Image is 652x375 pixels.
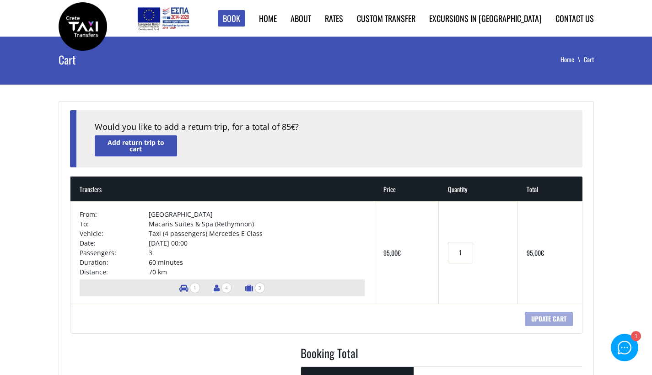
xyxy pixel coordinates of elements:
[439,177,517,201] th: Quantity
[149,209,365,219] td: [GEOGRAPHIC_DATA]
[631,331,641,341] div: 1
[398,248,401,257] span: €
[429,12,542,24] a: Excursions in [GEOGRAPHIC_DATA]
[325,12,343,24] a: Rates
[190,283,200,293] span: 1
[527,248,544,257] bdi: 95,00
[291,122,295,132] span: €
[221,283,232,293] span: 4
[136,5,190,32] img: e-bannersEUERDF180X90.jpg
[374,177,439,201] th: Price
[448,242,473,263] input: Transfers quantity
[80,257,149,267] td: Duration:
[255,283,265,293] span: 3
[541,248,544,257] span: €
[80,267,149,277] td: Distance:
[357,12,415,24] a: Custom Transfer
[149,248,365,257] td: 3
[80,219,149,229] td: To:
[584,55,594,64] li: Cart
[301,345,582,367] h2: Booking Total
[175,279,205,296] li: Number of vehicles
[209,279,236,296] li: Number of passengers
[259,12,277,24] a: Home
[149,267,365,277] td: 70 km
[70,177,374,201] th: Transfers
[59,21,107,30] a: Crete Taxi Transfers | Crete Taxi Transfers Cart | Crete Taxi Transfers
[291,12,311,24] a: About
[218,10,245,27] a: Book
[59,37,239,82] h1: Cart
[59,2,107,51] img: Crete Taxi Transfers | Crete Taxi Transfers Cart | Crete Taxi Transfers
[149,219,365,229] td: Macaris Suites & Spa (Rethymnon)
[95,121,564,133] div: Would you like to add a return trip, for a total of 85 ?
[149,229,365,238] td: Taxi (4 passengers) Mercedes E Class
[517,177,582,201] th: Total
[383,248,401,257] bdi: 95,00
[149,238,365,248] td: [DATE] 00:00
[80,248,149,257] td: Passengers:
[80,238,149,248] td: Date:
[525,312,573,326] input: Update cart
[149,257,365,267] td: 60 minutes
[560,54,584,64] a: Home
[95,135,177,156] a: Add return trip to cart
[241,279,269,296] li: Number of luggage items
[80,229,149,238] td: Vehicle:
[555,12,594,24] a: Contact us
[80,209,149,219] td: From:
